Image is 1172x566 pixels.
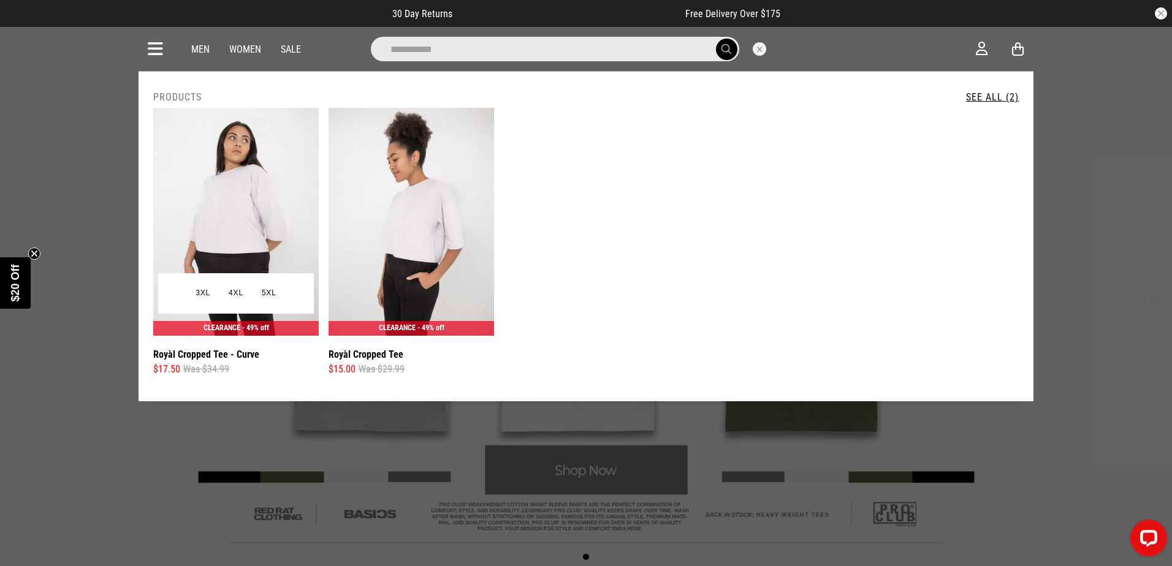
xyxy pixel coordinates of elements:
button: Close teaser [28,247,40,260]
span: CLEARANCE [379,323,416,332]
a: See All (2) [966,91,1019,103]
span: 30 Day Returns [392,8,452,20]
button: 3XL [186,282,219,304]
a: Sale [281,43,301,55]
img: Royàl Cropped Tee in Purple [329,108,494,336]
a: Royàl Cropped Tee [329,347,403,362]
span: $17.50 [153,362,180,377]
span: Was $29.99 [359,362,405,377]
a: Royàl Cropped Tee - Curve [153,347,259,362]
span: Free Delivery Over $175 [685,8,780,20]
iframe: Customer reviews powered by Trustpilot [477,7,661,20]
h2: Products [153,91,202,103]
iframe: LiveChat chat widget [1121,515,1172,566]
span: Was $34.99 [183,362,229,377]
span: - 49% off [242,323,269,332]
button: 5XL [253,282,286,304]
a: Men [191,43,210,55]
img: Royàl Cropped Tee - Curve in Purple [153,108,319,336]
button: Close search [753,42,766,56]
a: Women [229,43,261,55]
button: 4XL [219,282,253,304]
span: $15.00 [329,362,356,377]
span: CLEARANCE [204,323,240,332]
span: - 49% off [417,323,444,332]
span: $20 Off [9,264,21,301]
